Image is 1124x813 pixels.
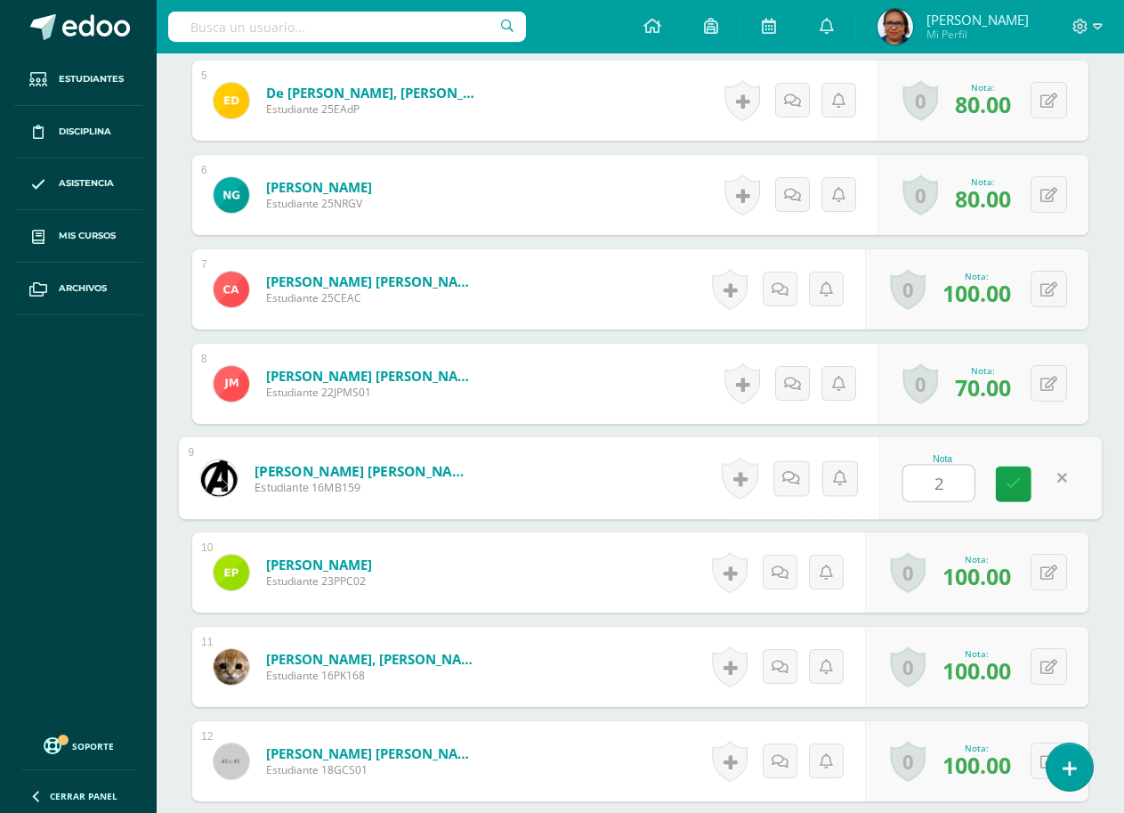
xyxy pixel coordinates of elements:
[266,196,372,211] span: Estudiante 25NRGV
[214,366,249,402] img: 2101e1f0d5f0dfbf436caf5a8a8a6926.png
[266,178,372,196] a: [PERSON_NAME]
[214,83,249,118] img: 372398db3e375715a690d5794b669290.png
[14,159,142,211] a: Asistencia
[266,762,480,777] span: Estudiante 18GCS01
[201,459,238,496] img: 582f6961fd10220c62d9660a3c34d053.png
[266,744,480,762] a: [PERSON_NAME] [PERSON_NAME]
[266,668,480,683] span: Estudiante 16PK168
[926,11,1029,28] span: [PERSON_NAME]
[942,647,1011,660] div: Nota:
[902,175,938,215] a: 0
[266,102,480,117] span: Estudiante 25EAdP
[266,84,480,102] a: de [PERSON_NAME], [PERSON_NAME]
[926,27,1029,42] span: Mi Perfil
[168,12,526,42] input: Busca un usuario...
[890,741,926,782] a: 0
[59,72,124,86] span: Estudiantes
[942,553,1011,565] div: Nota:
[14,263,142,315] a: Archivos
[942,750,1011,780] span: 100.00
[59,176,114,191] span: Asistencia
[214,177,249,213] img: 8ba1fc944c4b112768bd338cf030266e.png
[255,461,474,480] a: [PERSON_NAME] [PERSON_NAME]
[59,229,116,243] span: Mis cursos
[890,269,926,310] a: 0
[50,790,117,802] span: Cerrar panel
[902,363,938,404] a: 0
[214,744,249,779] img: 45x45
[214,272,249,307] img: 17aa3a9e6ae28e49a2935cd72556e2cf.png
[266,272,480,290] a: [PERSON_NAME] [PERSON_NAME]
[902,80,938,121] a: 0
[14,53,142,106] a: Estudiantes
[955,175,1011,188] div: Nota:
[890,552,926,593] a: 0
[59,125,111,139] span: Disciplina
[14,106,142,159] a: Disciplina
[266,573,372,589] span: Estudiante 23PPC02
[214,555,249,590] img: 371c8749986acd3f9f42cad022c42da8.png
[942,278,1011,308] span: 100.00
[255,480,474,496] span: Estudiante 16MB159
[955,364,1011,377] div: Nota:
[955,81,1011,93] div: Nota:
[903,466,974,501] input: 0-100.0
[902,454,983,464] div: Nota
[266,556,372,573] a: [PERSON_NAME]
[942,655,1011,686] span: 100.00
[214,649,249,685] img: 8762b6bb3af3da8fe1474ae5a1e34521.png
[266,385,480,400] span: Estudiante 22JPMS01
[955,89,1011,119] span: 80.00
[59,281,107,296] span: Archivos
[266,367,480,385] a: [PERSON_NAME] [PERSON_NAME]
[955,183,1011,214] span: 80.00
[877,9,913,45] img: 0db91d0802713074fb0c9de2dd01ee27.png
[955,372,1011,402] span: 70.00
[72,740,114,752] span: Soporte
[942,742,1011,754] div: Nota:
[266,290,480,305] span: Estudiante 25CEAC
[942,561,1011,591] span: 100.00
[266,650,480,668] a: [PERSON_NAME], [PERSON_NAME]
[890,646,926,687] a: 0
[14,210,142,263] a: Mis cursos
[942,270,1011,282] div: Nota:
[21,733,135,757] a: Soporte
